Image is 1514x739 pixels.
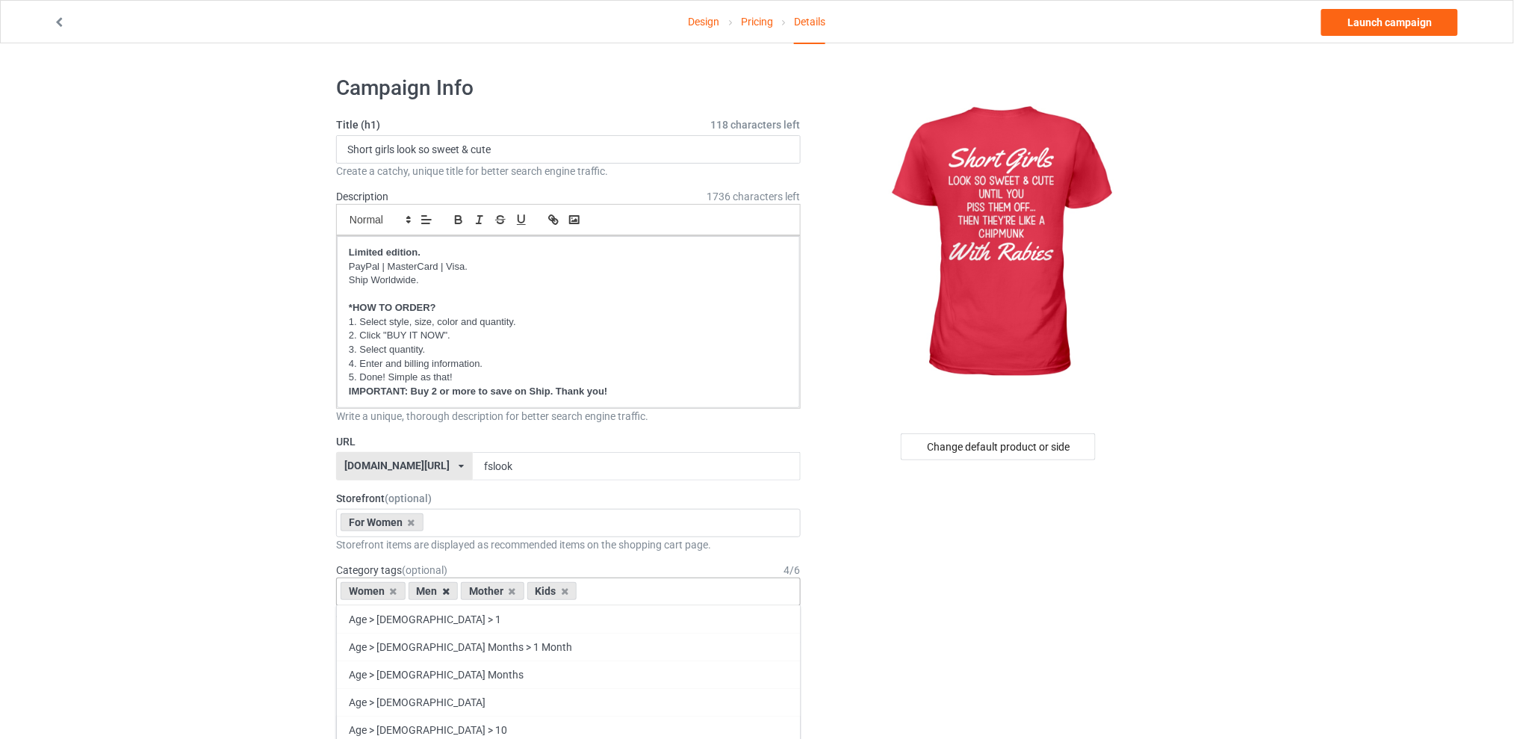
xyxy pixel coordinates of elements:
span: (optional) [385,492,432,504]
p: 2. Click "BUY IT NOW". [349,329,788,343]
a: Launch campaign [1321,9,1458,36]
a: Pricing [741,1,773,43]
p: PayPal | MasterCard | Visa. [349,260,788,274]
p: 1. Select style, size, color and quantity. [349,315,788,330]
label: Description [336,191,388,202]
div: Age > [DEMOGRAPHIC_DATA] [337,688,800,716]
div: Men [409,582,459,600]
span: (optional) [402,564,447,576]
label: Storefront [336,491,801,506]
p: 4. Enter and billing information. [349,357,788,371]
h1: Campaign Info [336,75,801,102]
label: Category tags [336,563,447,578]
span: 1736 characters left [707,189,801,204]
p: 5. Done! Simple as that! [349,371,788,385]
div: Storefront items are displayed as recommended items on the shopping cart page. [336,537,801,552]
div: Create a catchy, unique title for better search engine traffic. [336,164,801,179]
div: Change default product or side [901,433,1096,460]
strong: IMPORTANT: Buy 2 or more to save on Ship. Thank you! [349,386,607,397]
div: Women [341,582,406,600]
a: Design [689,1,720,43]
p: Ship Worldwide. [349,273,788,288]
div: Age > [DEMOGRAPHIC_DATA] > 1 [337,605,800,633]
div: For Women [341,513,424,531]
div: 4 / 6 [784,563,801,578]
label: URL [336,434,801,449]
div: Write a unique, thorough description for better search engine traffic. [336,409,801,424]
strong: Limited edition. [349,247,421,258]
p: 3. Select quantity. [349,343,788,357]
div: Age > [DEMOGRAPHIC_DATA] Months > 1 Month [337,633,800,661]
div: Details [794,1,825,44]
div: [DOMAIN_NAME][URL] [345,460,450,471]
strong: *HOW TO ORDER? [349,302,436,313]
span: 118 characters left [711,117,801,132]
div: Mother [461,582,524,600]
div: Age > [DEMOGRAPHIC_DATA] Months [337,661,800,688]
label: Title (h1) [336,117,801,132]
div: Kids [527,582,577,600]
